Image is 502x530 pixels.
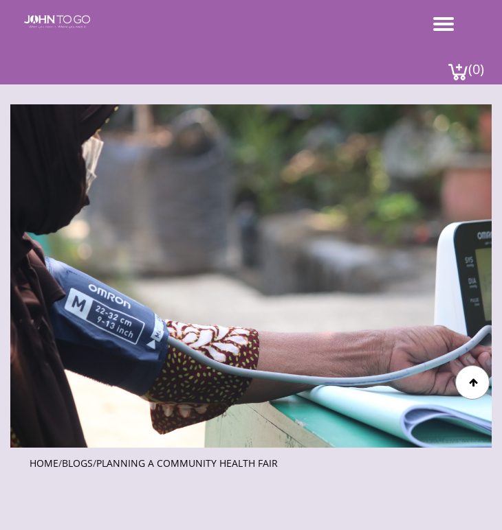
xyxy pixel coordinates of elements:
[30,457,58,470] a: Home
[62,457,93,470] a: Blogs
[468,49,485,78] span: (0)
[448,62,468,81] img: cart a
[30,453,472,470] ul: / /
[96,457,278,470] a: Planning A Community Health Fair
[24,15,90,28] img: JOHN to go
[447,475,502,530] button: Live Chat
